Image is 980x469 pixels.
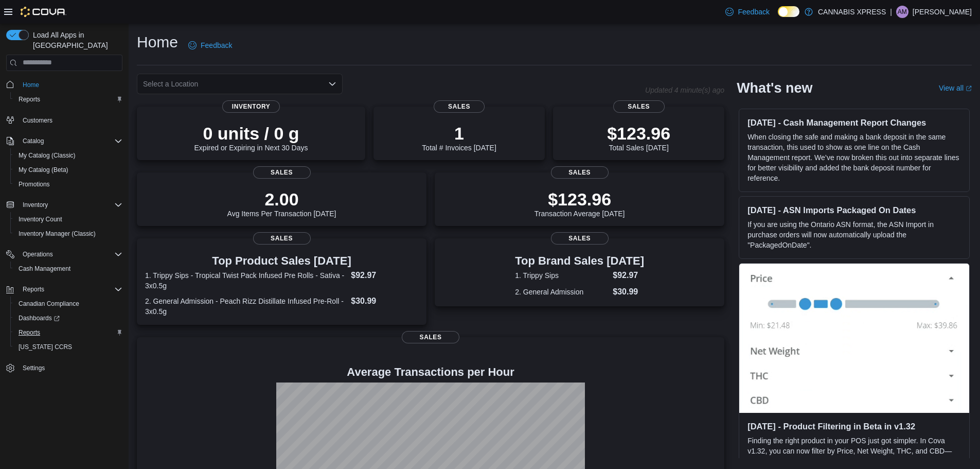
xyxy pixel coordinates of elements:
a: Reports [14,326,44,339]
dd: $30.99 [351,295,418,307]
p: $123.96 [607,123,670,144]
span: Cash Management [14,263,122,275]
span: Operations [23,250,53,258]
span: Canadian Compliance [19,300,79,308]
button: Inventory [19,199,52,211]
span: Home [19,78,122,91]
span: Sales [253,166,311,179]
span: Operations [19,248,122,260]
span: Cash Management [19,265,70,273]
span: Sales [253,232,311,245]
p: 2.00 [227,189,336,210]
span: Inventory [222,100,280,113]
h1: Home [137,32,178,53]
span: My Catalog (Classic) [14,149,122,162]
p: CANNABIS XPRESS [818,6,886,18]
nav: Complex example [6,73,122,403]
div: Total Sales [DATE] [607,123,670,152]
span: Reports [19,328,40,337]
svg: External link [966,85,972,92]
span: Sales [551,232,609,245]
a: My Catalog (Beta) [14,164,73,176]
p: $123.96 [534,189,625,210]
dt: 1. Trippy Sips - Tropical Twist Pack Infused Pre Rolls - Sativa - 3x0.5g [145,270,347,291]
p: When closing the safe and making a bank deposit in the same transaction, this used to show as one... [747,132,961,183]
span: My Catalog (Classic) [19,151,76,160]
h3: [DATE] - Product Filtering in Beta in v1.32 [747,421,961,431]
a: Inventory Manager (Classic) [14,228,100,240]
span: Home [23,81,39,89]
span: Sales [551,166,609,179]
a: [US_STATE] CCRS [14,341,76,353]
dd: $92.97 [351,269,418,282]
span: [US_STATE] CCRS [19,343,72,351]
button: Catalog [19,135,48,147]
h3: Top Product Sales [DATE] [145,255,418,267]
h3: [DATE] - Cash Management Report Changes [747,117,961,128]
a: View allExternal link [939,84,972,92]
button: Settings [2,360,127,375]
dt: 2. General Admission - Peach Rizz Distillate Infused Pre-Roll - 3x0.5g [145,296,347,317]
button: Cash Management [10,262,127,276]
span: Reports [14,93,122,106]
span: Inventory [19,199,122,211]
dd: $30.99 [613,286,644,298]
button: Reports [10,325,127,340]
span: Sales [434,100,485,113]
span: Customers [19,114,122,127]
h2: What's new [737,80,812,96]
span: Washington CCRS [14,341,122,353]
button: [US_STATE] CCRS [10,340,127,354]
span: My Catalog (Beta) [19,166,68,174]
button: Reports [2,282,127,297]
button: Catalog [2,134,127,148]
p: 0 units / 0 g [194,123,308,144]
div: Expired or Expiring in Next 30 Days [194,123,308,152]
span: Dashboards [19,314,60,322]
dt: 2. General Admission [515,287,609,297]
p: [PERSON_NAME] [913,6,972,18]
button: Inventory Manager (Classic) [10,227,127,241]
span: Canadian Compliance [14,298,122,310]
span: Settings [19,361,122,374]
button: My Catalog (Beta) [10,163,127,177]
span: My Catalog (Beta) [14,164,122,176]
a: Home [19,79,43,91]
a: Feedback [721,2,773,22]
a: Canadian Compliance [14,298,83,310]
h3: [DATE] - ASN Imports Packaged On Dates [747,205,961,215]
dt: 1. Trippy Sips [515,270,609,281]
a: Dashboards [10,311,127,325]
span: Dashboards [14,312,122,324]
a: Reports [14,93,44,106]
a: Inventory Count [14,213,66,225]
a: My Catalog (Classic) [14,149,80,162]
button: Reports [19,283,48,296]
div: Total # Invoices [DATE] [422,123,496,152]
div: Ashton Melnyk [896,6,908,18]
button: Inventory [2,198,127,212]
p: If you are using the Ontario ASN format, the ASN Import in purchase orders will now automatically... [747,219,961,250]
button: Operations [19,248,57,260]
span: Inventory Count [19,215,62,223]
span: Promotions [14,178,122,190]
span: Reports [23,285,44,293]
a: Cash Management [14,263,75,275]
span: AM [898,6,907,18]
dd: $92.97 [613,269,644,282]
span: Promotions [19,180,50,188]
span: Customers [23,116,52,125]
div: Avg Items Per Transaction [DATE] [227,189,336,218]
a: Customers [19,114,57,127]
button: Promotions [10,177,127,192]
h3: Top Brand Sales [DATE] [515,255,644,267]
a: Promotions [14,178,54,190]
button: Operations [2,247,127,262]
button: Home [2,77,127,92]
button: Customers [2,113,127,128]
span: Inventory Manager (Classic) [19,230,96,238]
button: My Catalog (Classic) [10,148,127,163]
span: Feedback [738,7,769,17]
span: Settings [23,364,45,372]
